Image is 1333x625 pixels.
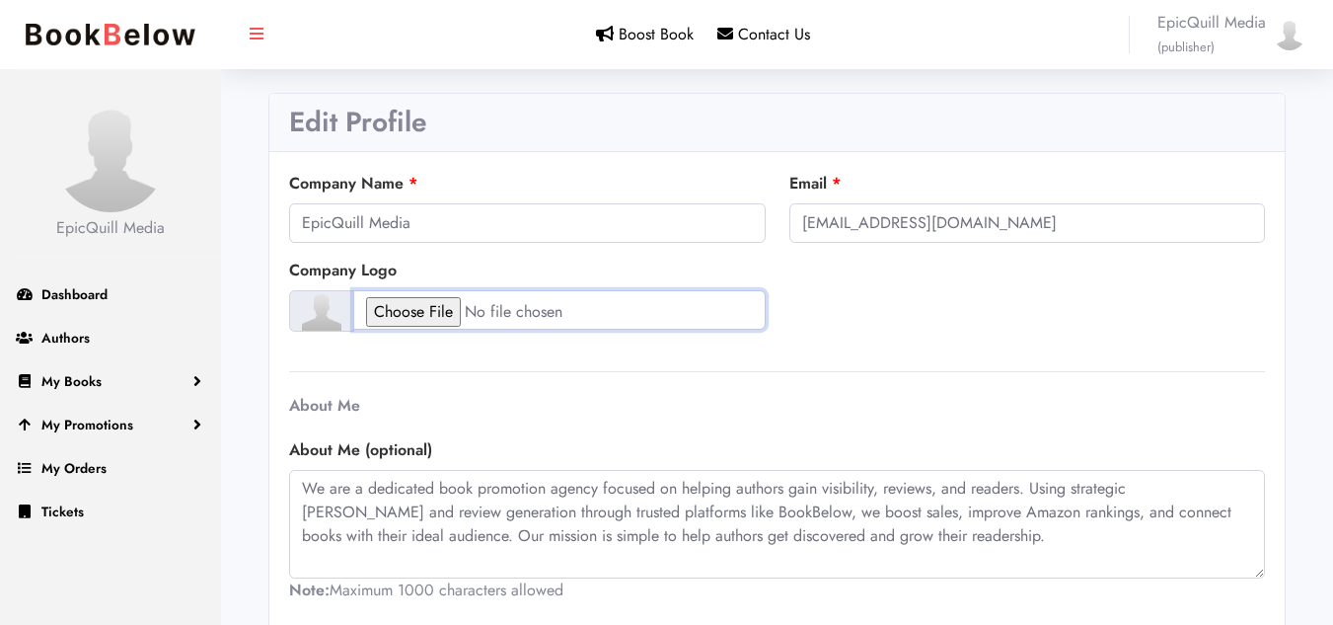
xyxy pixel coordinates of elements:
input: Enter Company Name [289,203,766,243]
label: Email [789,172,841,195]
span: EpicQuill Media [1157,11,1266,58]
span: My Promotions [41,415,133,434]
img: bookbelow.PNG [16,14,205,55]
span: My Books [41,371,102,391]
span: Boost Book [619,23,694,45]
h6: About Me [289,396,1265,415]
label: About Me (optional) [289,438,432,462]
label: Company Name [289,172,417,195]
img: user-default.png [55,102,166,212]
img: user-default.png [302,291,341,331]
input: Enter Email Address [789,203,1266,243]
label: Company Logo [289,259,397,282]
div: Maximum 1000 characters allowed [289,579,1265,602]
span: Dashboard [41,284,108,304]
h3: Edit Profile [289,106,766,139]
img: user-default.png [1274,19,1305,50]
span: Contact Us [738,23,810,45]
small: (publisher) [1157,38,1215,56]
b: Note: [289,579,330,601]
span: My Orders [41,458,107,478]
div: EpicQuill Media [55,216,166,240]
a: Boost Book [596,23,694,45]
span: Authors [41,328,90,348]
a: Contact Us [717,23,810,45]
span: Tickets [41,502,84,521]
